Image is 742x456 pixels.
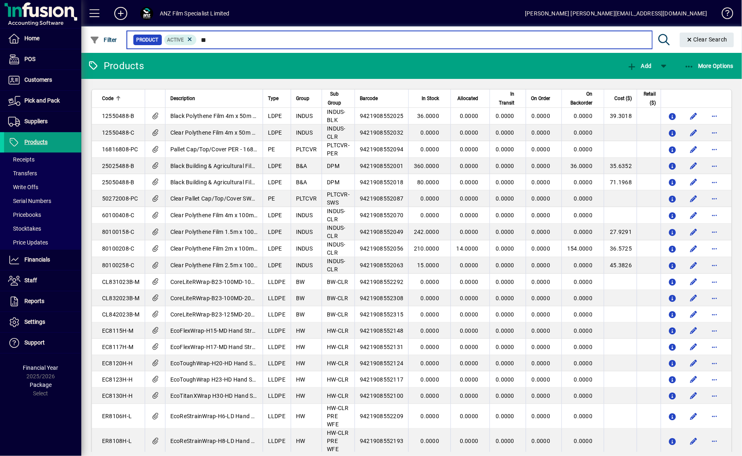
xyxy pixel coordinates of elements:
span: 0.0000 [532,327,551,334]
span: Retail ($) [642,89,656,107]
span: 80100208-C [102,245,135,252]
div: Barcode [360,94,403,103]
span: B&A [296,163,307,169]
span: CL831023B-M [102,279,140,285]
div: Code [102,94,140,103]
span: 0.0000 [460,113,479,119]
button: Edit [687,410,700,423]
span: Support [24,339,45,346]
span: 0.0000 [574,113,593,119]
button: Edit [687,292,700,305]
span: DPM [327,179,339,185]
a: Serial Numbers [4,194,81,208]
span: 0.0000 [496,360,514,367]
span: 0.0000 [496,279,514,285]
td: 39.3018 [604,108,637,124]
span: 0.0000 [496,163,514,169]
span: 0.0000 [574,327,593,334]
span: LLDPE [268,360,285,367]
span: INDUS-CLR [327,258,346,273]
span: LDPE [268,212,282,218]
span: Clear Search [686,36,728,43]
span: Filter [90,37,117,43]
button: More options [708,292,721,305]
span: 0.0000 [421,279,440,285]
a: Write Offs [4,180,81,194]
span: 0.0000 [421,195,440,202]
span: INDUS-CLR [327,225,346,239]
span: 210.0000 [414,245,439,252]
a: Settings [4,312,81,332]
a: Transfers [4,166,81,180]
a: Support [4,333,81,353]
span: 0.0000 [574,212,593,218]
button: Edit [687,357,700,370]
span: 9421908552131 [360,344,403,350]
span: INDUS [296,262,313,268]
button: More options [708,209,721,222]
span: 0.0000 [460,311,479,318]
span: 0.0000 [460,179,479,185]
span: POS [24,56,35,62]
span: BW-CLR [327,279,348,285]
button: Profile [134,6,160,21]
button: Filter [88,33,119,47]
div: On Backorder [567,89,600,107]
span: 0.0000 [574,179,593,185]
span: 9421908552032 [360,129,403,136]
button: Add [108,6,134,21]
span: 0.0000 [460,262,479,268]
span: 9421908552087 [360,195,403,202]
span: Group [296,94,309,103]
span: 9421908552063 [360,262,403,268]
button: More options [708,340,721,353]
span: 0.0000 [532,212,551,218]
span: 0.0000 [532,344,551,350]
div: Group [296,94,317,103]
span: Clear Polythene Film 2.5m x 100m x 80mu [170,262,280,268]
td: 71.1968 [604,174,637,190]
a: Pick and Pack [4,91,81,111]
span: INDUS [296,229,313,235]
span: 0.0000 [574,262,593,268]
button: Edit [687,389,700,402]
span: 0.0000 [421,344,440,350]
span: 0.0000 [574,229,593,235]
span: Active [168,37,184,43]
span: 0.0000 [496,311,514,318]
span: More Options [684,63,734,69]
span: EcoToughWrap-H20-HD Hand Stretch Film 500mm x 350m x 20mu (4Rolls/Carton) [170,360,385,367]
span: LDPE [268,262,282,268]
span: 154.0000 [567,245,592,252]
button: More options [708,143,721,156]
span: 80100258-C [102,262,135,268]
button: More options [708,324,721,337]
button: Edit [687,209,700,222]
span: 0.0000 [574,311,593,318]
a: Staff [4,271,81,291]
span: 0.0000 [532,113,551,119]
span: Sub Group [327,89,342,107]
span: CoreLiteRWrap-B23-100MD-10R Bundling Stretch Film 100mm x 150m x 23mu (10Rolls/Carton) [170,279,420,285]
span: Barcode [360,94,378,103]
button: Edit [687,242,700,255]
button: Edit [687,225,700,238]
span: EC8117H-M [102,344,133,350]
span: EcoFlexWrap-H15-MD Hand Stretch Film 500mm x 450m x 15mu (4Rolls/Carton) [170,327,381,334]
a: Knowledge Base [716,2,732,28]
span: Clear Pallet Cap/Top/Cover SWS - 2000mm x 270m x 50mu - (Single Wound Sheet/Roll) [170,195,396,202]
span: BW [296,295,305,301]
span: BW-CLR [327,295,348,301]
div: In Transit [495,89,521,107]
button: Edit [687,259,700,272]
td: 35.6352 [604,158,637,174]
div: In Stock [413,94,446,103]
span: 60100408-C [102,212,135,218]
span: Serial Numbers [8,198,51,204]
span: 0.0000 [460,163,479,169]
span: 0.0000 [460,229,479,235]
span: Add [627,63,651,69]
span: 25050488-B [102,179,135,185]
button: Edit [687,340,700,353]
a: Suppliers [4,111,81,132]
